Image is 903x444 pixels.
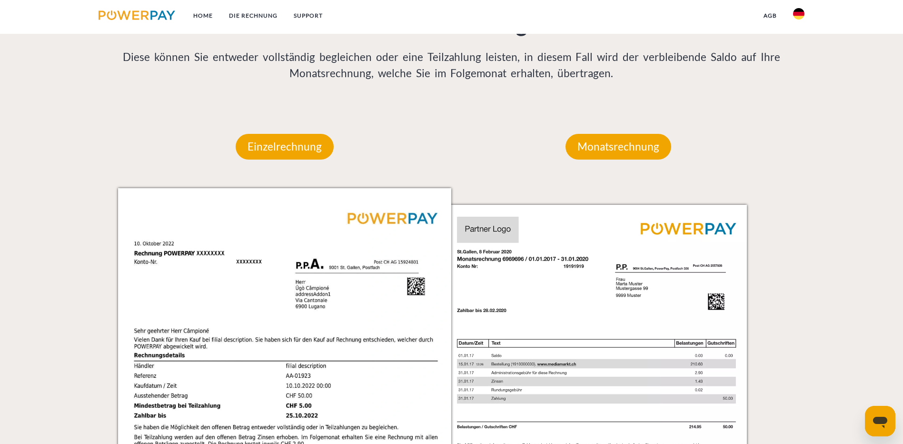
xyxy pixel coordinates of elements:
img: logo-powerpay.svg [99,10,175,20]
a: Home [185,7,221,24]
p: Einzelrechnung [236,134,334,160]
a: SUPPORT [286,7,331,24]
iframe: Schaltfläche zum Öffnen des Messaging-Fensters [865,406,895,436]
a: DIE RECHNUNG [221,7,286,24]
p: Monatsrechnung [566,134,671,160]
img: de [793,8,804,20]
p: Diese können Sie entweder vollständig begleichen oder eine Teilzahlung leisten, in diesem Fall wi... [118,49,785,81]
a: agb [755,7,785,24]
